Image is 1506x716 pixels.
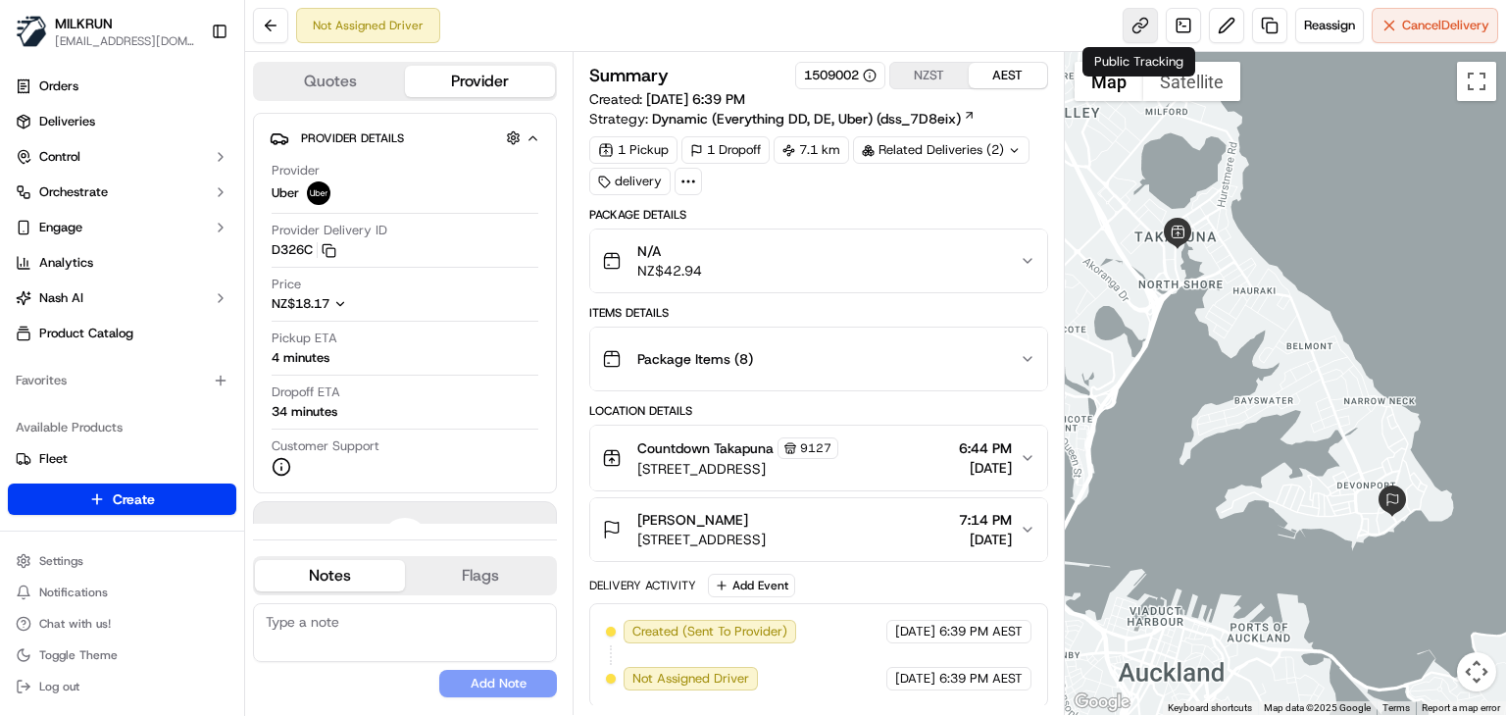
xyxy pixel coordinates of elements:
button: NZST [890,63,969,88]
a: Fleet [16,450,228,468]
button: N/ANZ$42.94 [590,230,1047,292]
span: 6:44 PM [959,438,1012,458]
span: 6:39 PM AEST [939,623,1023,640]
span: Notifications [39,585,108,600]
span: Provider Details [301,130,404,146]
div: delivery [589,168,671,195]
span: Customer Support [272,437,379,455]
button: AEST [969,63,1047,88]
button: [PERSON_NAME][STREET_ADDRESS]7:14 PM[DATE] [590,498,1047,561]
button: Control [8,141,236,173]
button: MILKRUNMILKRUN[EMAIL_ADDRESS][DOMAIN_NAME] [8,8,203,55]
span: Reassign [1304,17,1355,34]
a: Terms (opens in new tab) [1382,702,1410,713]
h3: Summary [589,67,669,84]
span: Created: [589,89,745,109]
button: Keyboard shortcuts [1168,701,1252,715]
button: Provider Details [270,122,540,154]
button: Toggle Theme [8,641,236,669]
span: Cancel Delivery [1402,17,1489,34]
div: Delivery Activity [589,578,696,593]
button: Package Items (8) [590,328,1047,390]
button: NZ$18.17 [272,295,444,313]
span: Log out [39,679,79,694]
div: 1 Pickup [589,136,678,164]
button: Log out [8,673,236,700]
a: Dynamic (Everything DD, DE, Uber) (dss_7D8eix) [652,109,976,128]
button: D326C [272,241,336,259]
span: [DATE] [959,458,1012,478]
span: [DATE] [895,670,935,688]
span: Not Assigned Driver [632,670,749,688]
a: Report a map error [1422,702,1500,713]
button: Settings [8,547,236,575]
button: Reassign [1295,8,1364,43]
span: Chat with us! [39,616,111,632]
span: Create [113,489,155,509]
span: Uber [272,184,299,202]
span: 7:14 PM [959,510,1012,530]
span: Orchestrate [39,183,108,201]
img: MILKRUN [16,16,47,47]
button: Provider [405,66,555,97]
a: Product Catalog [8,318,236,349]
button: Notifications [8,579,236,606]
div: Strategy: [589,109,976,128]
span: Product Catalog [39,325,133,342]
div: Package Details [589,207,1048,223]
button: MILKRUN [55,14,113,33]
button: Chat with us! [8,610,236,638]
span: Package Items ( 8 ) [637,349,753,369]
a: Orders [8,71,236,102]
button: Notes [255,560,405,591]
div: Related Deliveries (2) [853,136,1029,164]
button: Countdown Takapuna9127[STREET_ADDRESS]6:44 PM[DATE] [590,426,1047,490]
span: NZ$42.94 [637,261,702,281]
button: Show street map [1075,62,1143,101]
span: Map data ©2025 Google [1264,702,1371,713]
span: Price [272,276,301,293]
span: Created (Sent To Provider) [632,623,787,640]
div: 1 Dropoff [681,136,770,164]
button: Quotes [255,66,405,97]
span: [STREET_ADDRESS] [637,459,838,479]
div: 4 minutes [272,349,329,367]
span: NZ$18.17 [272,295,329,312]
div: 7.1 km [774,136,849,164]
span: Deliveries [39,113,95,130]
a: Analytics [8,247,236,279]
span: Nash AI [39,289,83,307]
button: 1509002 [804,67,877,84]
span: Fleet [39,450,68,468]
span: Provider [272,162,320,179]
span: [EMAIL_ADDRESS][DOMAIN_NAME] [55,33,195,49]
div: Favorites [8,365,236,396]
button: Nash AI [8,282,236,314]
a: Open this area in Google Maps (opens a new window) [1070,690,1134,715]
span: 6:39 PM AEST [939,670,1023,688]
span: Pickup ETA [272,330,337,347]
span: N/A [637,241,702,261]
span: Engage [39,219,82,236]
span: Dynamic (Everything DD, DE, Uber) (dss_7D8eix) [652,109,961,128]
div: Location Details [589,403,1048,419]
div: Items Details [589,305,1048,321]
span: [DATE] [959,530,1012,549]
button: Create [8,484,236,515]
span: Orders [39,77,78,95]
button: Show satellite imagery [1143,62,1240,101]
img: uber-new-logo.jpeg [307,181,330,205]
span: [STREET_ADDRESS] [637,530,766,549]
img: Google [1070,690,1134,715]
button: Orchestrate [8,177,236,208]
button: Toggle fullscreen view [1457,62,1496,101]
button: Fleet [8,443,236,475]
button: Engage [8,212,236,243]
button: Map camera controls [1457,652,1496,691]
a: Deliveries [8,106,236,137]
div: Public Tracking [1082,47,1195,77]
span: Provider Delivery ID [272,222,387,239]
span: Control [39,148,80,166]
span: [PERSON_NAME] [637,510,748,530]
